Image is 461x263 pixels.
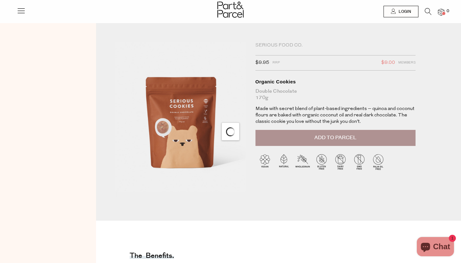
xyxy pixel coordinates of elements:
img: Part&Parcel [217,2,244,18]
img: P_P-ICONS-Live_Bec_V11_Palm_Oil_Free.svg [369,152,388,171]
img: P_P-ICONS-Live_Bec_V11_Natural.svg [274,152,293,171]
img: P_P-ICONS-Live_Bec_V11_Gluten_Free.svg [312,152,331,171]
span: Add to Parcel [314,134,356,141]
span: Login [397,9,411,14]
img: P_P-ICONS-Live_Bec_V11_GMO_Free.svg [350,152,369,171]
span: $9.95 [255,59,269,67]
img: P_P-ICONS-Live_Bec_V11_Wholegrain.svg [293,152,312,171]
div: Serious Food Co. [255,42,416,49]
span: $9.00 [381,59,395,67]
span: RRP [272,59,280,67]
a: 0 [438,9,444,15]
a: Login [384,6,418,17]
span: 0 [445,8,451,14]
img: Organic Cookies [115,42,246,197]
div: Organic Cookies [255,79,416,85]
span: Members [398,59,416,67]
inbox-online-store-chat: Shopify online store chat [415,237,456,258]
img: P_P-ICONS-Live_Bec_V11_Dairy_Free.svg [331,152,350,171]
p: Made with secret blend of plant-based ingredients – quinoa and coconut flours are baked with orga... [255,106,416,125]
button: Add to Parcel [255,130,416,146]
img: P_P-ICONS-Live_Bec_V11_Vegan.svg [255,152,274,171]
h4: The benefits. [130,254,174,259]
div: Double Chocolate 170g [255,88,416,101]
